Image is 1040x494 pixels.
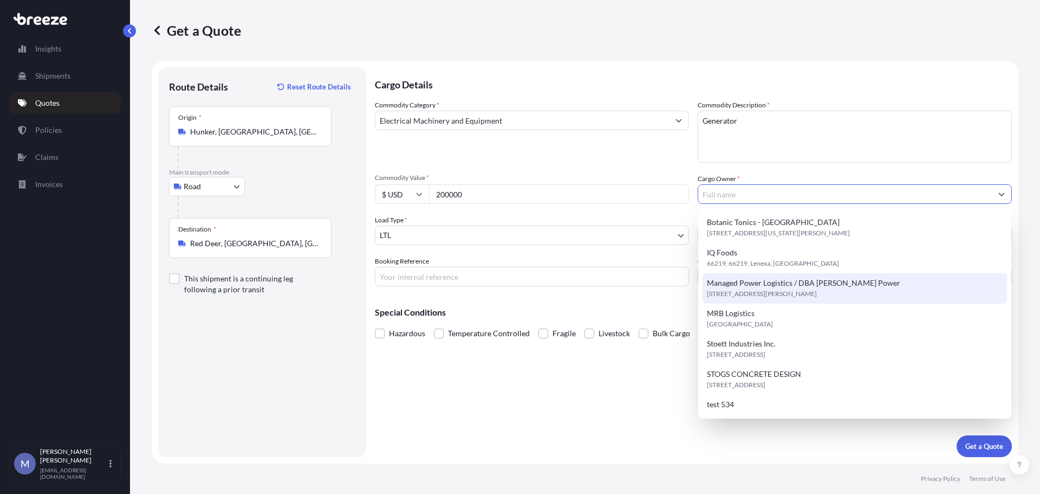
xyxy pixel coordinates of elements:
[152,22,241,39] p: Get a Quote
[35,98,60,108] p: Quotes
[992,184,1011,204] button: Show suggestions
[707,369,801,380] span: STOGS CONCRETE DESIGN
[965,441,1003,452] p: Get a Quote
[599,325,630,342] span: Livestock
[707,380,765,390] span: [STREET_ADDRESS]
[21,458,30,469] span: M
[969,474,1005,483] p: Terms of Use
[707,338,776,349] span: Stoett Industries Inc.
[184,181,201,192] span: Road
[707,258,839,269] span: 66219, 66219, Lenexa, [GEOGRAPHIC_DATA]
[35,152,58,163] p: Claims
[169,80,228,93] p: Route Details
[707,319,773,330] span: [GEOGRAPHIC_DATA]
[698,174,740,184] label: Cargo Owner
[184,273,323,295] label: This shipment is a continuing leg following a prior transit
[707,399,734,410] span: test 534
[707,217,840,228] span: Botanic Tonics - [GEOGRAPHIC_DATA]
[429,184,689,204] input: Type amount
[653,325,690,342] span: Bulk Cargo
[190,126,318,137] input: Origin
[40,467,107,480] p: [EMAIL_ADDRESS][DOMAIN_NAME]
[698,184,992,204] input: Full name
[703,213,1007,414] div: Suggestions
[169,168,355,177] p: Main transport mode
[921,474,960,483] p: Privacy Policy
[375,100,439,111] label: Commodity Category
[389,325,425,342] span: Hazardous
[35,179,63,190] p: Invoices
[380,230,391,241] span: LTL
[707,308,755,319] span: MRB Logistics
[178,113,201,122] div: Origin
[375,111,669,130] input: Select a commodity type
[707,349,765,360] span: [STREET_ADDRESS]
[190,238,318,249] input: Destination
[35,125,62,136] p: Policies
[375,256,429,267] label: Booking Reference
[375,174,689,182] span: Commodity Value
[287,81,351,92] p: Reset Route Details
[698,100,770,111] label: Commodity Description
[448,325,530,342] span: Temperature Controlled
[40,447,107,465] p: [PERSON_NAME] [PERSON_NAME]
[178,225,216,234] div: Destination
[698,256,736,267] label: Carrier Name
[375,67,1012,100] p: Cargo Details
[707,278,900,288] span: Managed Power Logistics / DBA [PERSON_NAME] Power
[669,111,688,130] button: Show suggestions
[707,288,817,299] span: [STREET_ADDRESS][PERSON_NAME]
[375,267,689,286] input: Your internal reference
[35,70,70,81] p: Shipments
[169,177,245,196] button: Select transport
[375,215,407,226] span: Load Type
[552,325,576,342] span: Fragile
[707,247,737,258] span: IQ Foods
[698,267,1012,286] input: Enter name
[35,43,61,54] p: Insights
[698,215,1012,223] span: Freight Cost
[707,228,850,239] span: [STREET_ADDRESS][US_STATE][PERSON_NAME]
[375,308,1012,317] p: Special Conditions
